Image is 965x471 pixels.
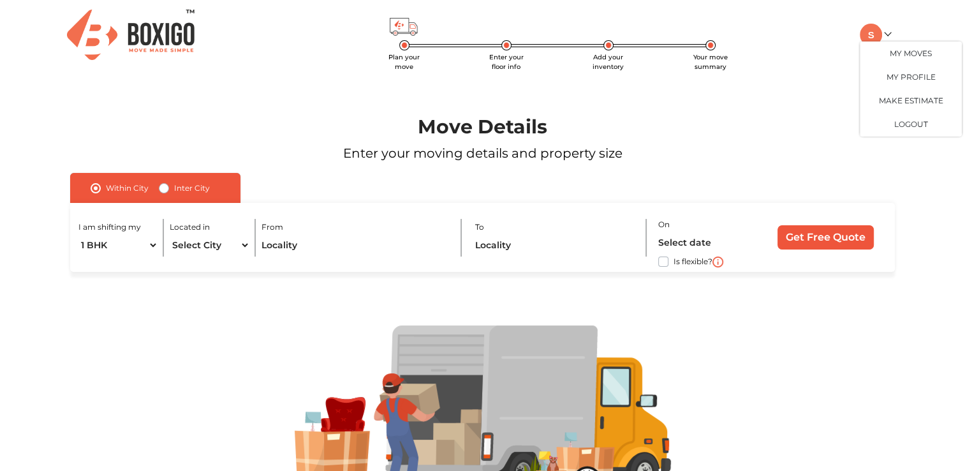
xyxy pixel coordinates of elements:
[712,257,723,267] img: i
[860,113,962,137] button: LOGOUT
[39,144,927,163] p: Enter your moving details and property size
[174,181,210,196] label: Inter City
[262,221,283,233] label: From
[39,116,927,138] h1: Move Details
[674,254,712,267] label: Is flexible?
[170,221,210,233] label: Located in
[67,10,195,60] img: Boxigo
[106,181,149,196] label: Within City
[693,53,728,71] span: Your move summary
[388,53,420,71] span: Plan your move
[777,225,874,250] input: Get Free Quote
[475,221,484,233] label: To
[658,232,753,254] input: Select date
[860,41,962,65] a: My Moves
[593,53,624,71] span: Add your inventory
[860,89,962,112] a: Make Estimate
[78,221,141,233] label: I am shifting my
[262,234,450,257] input: Locality
[489,53,524,71] span: Enter your floor info
[860,65,962,89] a: My Profile
[475,234,637,257] input: Locality
[658,219,670,230] label: On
